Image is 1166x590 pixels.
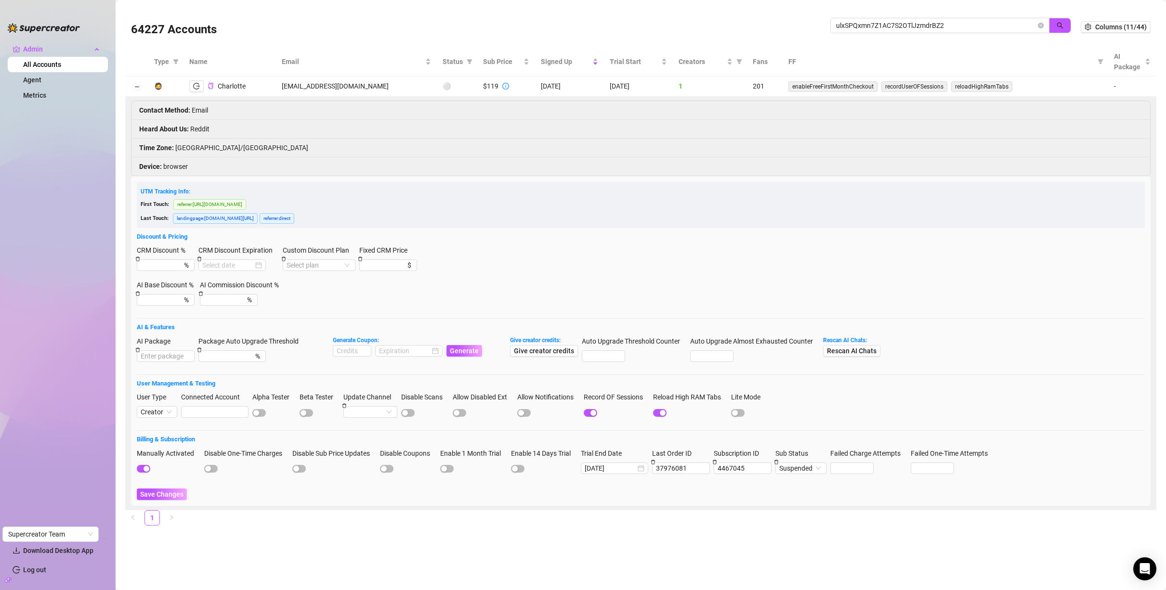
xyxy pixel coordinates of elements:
[131,157,1150,176] li: browser
[1108,47,1156,77] th: AI Package
[604,47,673,77] th: Trial Start
[831,463,873,474] input: Failed Charge Attempts
[359,245,414,256] label: Fixed CRM Price
[541,56,590,67] span: Signed Up
[8,23,80,33] img: logo-BBDzfeDw.svg
[181,392,246,402] label: Connected Account
[714,463,771,474] input: Subscription ID
[747,47,783,77] th: Fans
[581,448,628,459] label: Trial End Date
[653,409,667,417] button: Reload High RAM Tabs
[483,56,522,67] span: Sub Price
[137,448,200,459] label: Manually Activated
[218,82,246,90] span: Charlotte
[679,56,725,67] span: Creators
[181,406,249,418] input: Connected Account
[8,527,93,541] span: Supercreator Team
[292,465,306,473] button: Disable Sub Price Updates
[169,514,174,520] span: right
[673,47,747,77] th: Creators
[183,47,276,77] th: Name
[731,392,767,402] label: Lite Mode
[23,41,92,57] span: Admin
[13,547,20,554] span: download
[141,201,169,207] span: First Touch:
[1108,77,1156,97] td: -
[1038,23,1044,28] button: close-circle
[125,510,141,526] li: Previous Page
[139,125,189,133] strong: Heard About Us :
[173,213,258,224] span: landingpage : [DOMAIN_NAME][URL]
[137,465,150,473] button: Manually Activated
[197,347,202,352] span: delete
[193,83,200,90] span: logout
[276,47,437,77] th: Email
[131,22,217,38] h3: 64227 Accounts
[137,245,192,256] label: CRM Discount %
[823,345,880,357] button: Rescan AI Chats
[610,56,659,67] span: Trial Start
[140,490,183,498] span: Save Changes
[582,336,686,346] label: Auto Upgrade Threshold Counter
[23,91,46,99] a: Metrics
[131,139,1150,157] li: [GEOGRAPHIC_DATA]/[GEOGRAPHIC_DATA]
[1098,59,1103,64] span: filter
[380,465,393,473] button: Disable Coupons
[300,409,313,417] button: Beta Tester
[679,82,682,90] span: 1
[137,392,172,402] label: User Type
[736,59,742,64] span: filter
[135,291,140,296] span: delete
[443,82,451,90] span: ⚪
[691,351,733,361] input: Auto Upgrade Almost Exhausted Counter
[653,392,727,402] label: Reload High RAM Tabs
[453,392,513,402] label: Allow Disabled Ext
[276,77,437,97] td: [EMAIL_ADDRESS][DOMAIN_NAME]
[511,448,577,459] label: Enable 14 Days Trial
[333,337,379,344] strong: Generate Coupon:
[1057,22,1063,29] span: search
[881,81,947,92] span: recordUserOFSessions
[198,245,279,256] label: CRM Discount Expiration
[137,322,1145,332] h5: AI & Features
[401,409,415,417] button: Disable Scans
[260,213,294,224] span: referrer : direct
[141,260,182,270] input: CRM Discount %
[281,257,286,261] span: delete
[823,337,867,344] strong: Rescan AI Chats:
[202,260,253,270] input: CRM Discount Expiration
[714,448,765,459] label: Subscription ID
[133,83,141,91] button: Collapse row
[517,409,531,417] button: Allow Notifications
[164,510,179,526] button: right
[604,77,673,97] td: [DATE]
[443,56,463,67] span: Status
[1114,51,1143,72] span: AI Package
[584,392,649,402] label: Record OF Sessions
[130,514,136,520] span: left
[653,463,709,474] input: Last Order ID
[137,232,1145,242] h5: Discount & Pricing
[453,409,466,417] button: Allow Disabled Ext
[753,82,764,90] span: 201
[197,257,202,261] span: delete
[446,345,482,357] button: Generate
[23,547,93,554] span: Download Desktop App
[1095,23,1147,31] span: Columns (11/44)
[514,347,574,355] span: Give creator credits
[440,448,507,459] label: Enable 1 Month Trial
[300,392,340,402] label: Beta Tester
[131,120,1150,139] li: Reddit
[139,163,162,170] strong: Device :
[139,144,174,152] strong: Time Zone :
[779,463,823,474] span: Suspended
[401,392,449,402] label: Disable Scans
[450,347,479,355] span: Generate
[477,47,535,77] th: Sub Price
[510,345,578,357] button: Give creator credits
[135,257,140,261] span: delete
[788,81,878,92] span: enableFreeFirstMonthCheckout
[774,460,779,464] span: delete
[836,20,1036,31] input: Search by UID / Name / Email / Creator Username
[911,463,954,474] input: Failed One-Time Attempts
